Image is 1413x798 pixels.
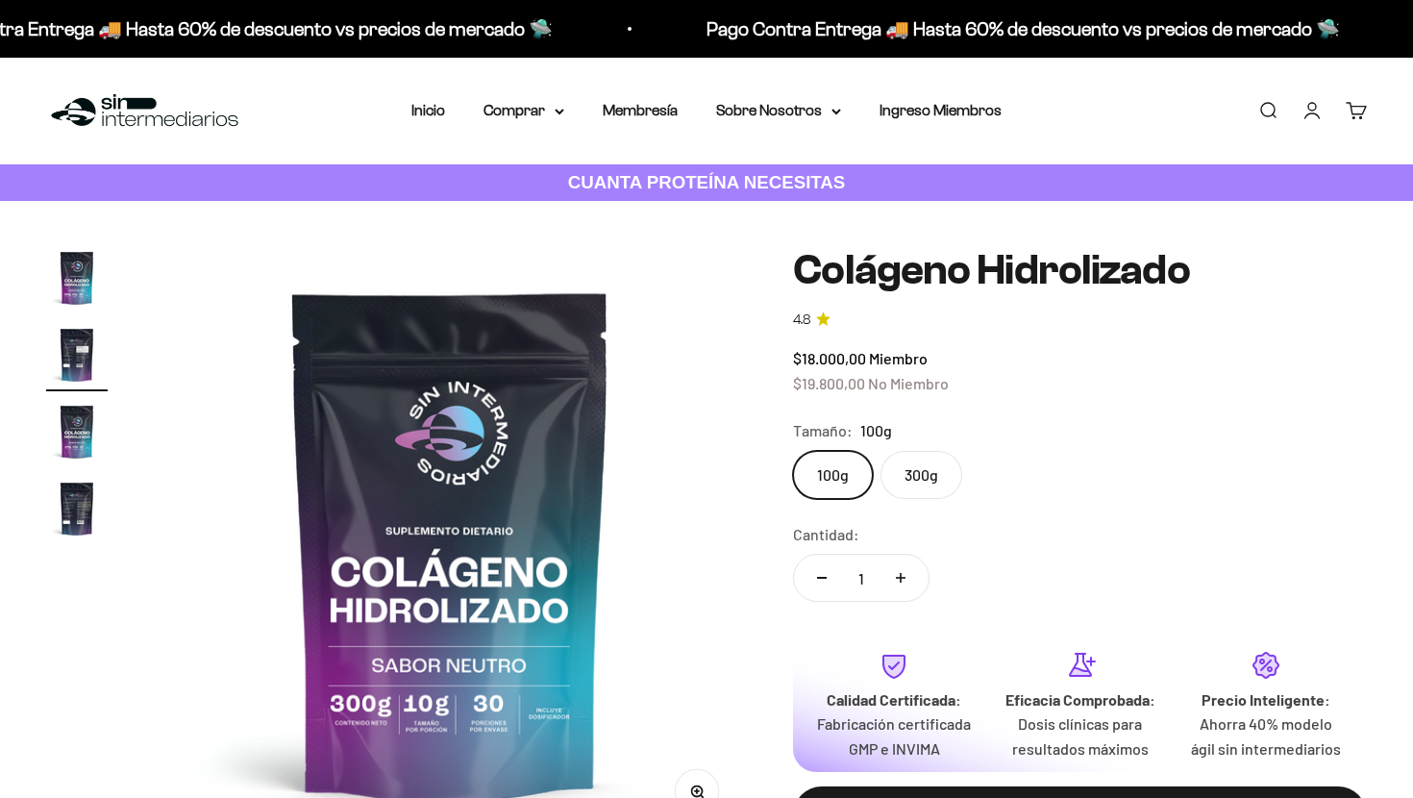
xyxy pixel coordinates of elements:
[46,478,108,539] img: Colágeno Hidrolizado
[46,478,108,545] button: Ir al artículo 4
[1003,711,1158,761] p: Dosis clínicas para resultados máximos
[603,102,678,118] a: Membresía
[411,102,445,118] a: Inicio
[873,555,929,601] button: Aumentar cantidad
[880,102,1002,118] a: Ingreso Miembros
[483,98,564,123] summary: Comprar
[793,349,866,367] span: $18.000,00
[46,324,108,386] img: Colágeno Hidrolizado
[816,711,972,761] p: Fabricación certificada GMP e INVIMA
[793,374,865,392] span: $19.800,00
[706,13,1339,44] p: Pago Contra Entrega 🚚 Hasta 60% de descuento vs precios de mercado 🛸
[793,418,853,443] legend: Tamaño:
[46,247,108,314] button: Ir al artículo 1
[793,310,810,331] span: 4.8
[827,690,961,709] strong: Calidad Certificada:
[46,247,108,309] img: Colágeno Hidrolizado
[868,374,949,392] span: No Miembro
[794,555,850,601] button: Reducir cantidad
[793,310,1367,331] a: 4.84.8 de 5.0 estrellas
[716,98,841,123] summary: Sobre Nosotros
[568,172,846,192] strong: CUANTA PROTEÍNA NECESITAS
[46,401,108,468] button: Ir al artículo 3
[46,401,108,462] img: Colágeno Hidrolizado
[46,324,108,391] button: Ir al artículo 2
[869,349,928,367] span: Miembro
[860,418,892,443] span: 100g
[1188,711,1344,761] p: Ahorra 40% modelo ágil sin intermediarios
[1202,690,1330,709] strong: Precio Inteligente:
[793,522,859,547] label: Cantidad:
[793,247,1367,293] h1: Colágeno Hidrolizado
[1005,690,1155,709] strong: Eficacia Comprobada:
